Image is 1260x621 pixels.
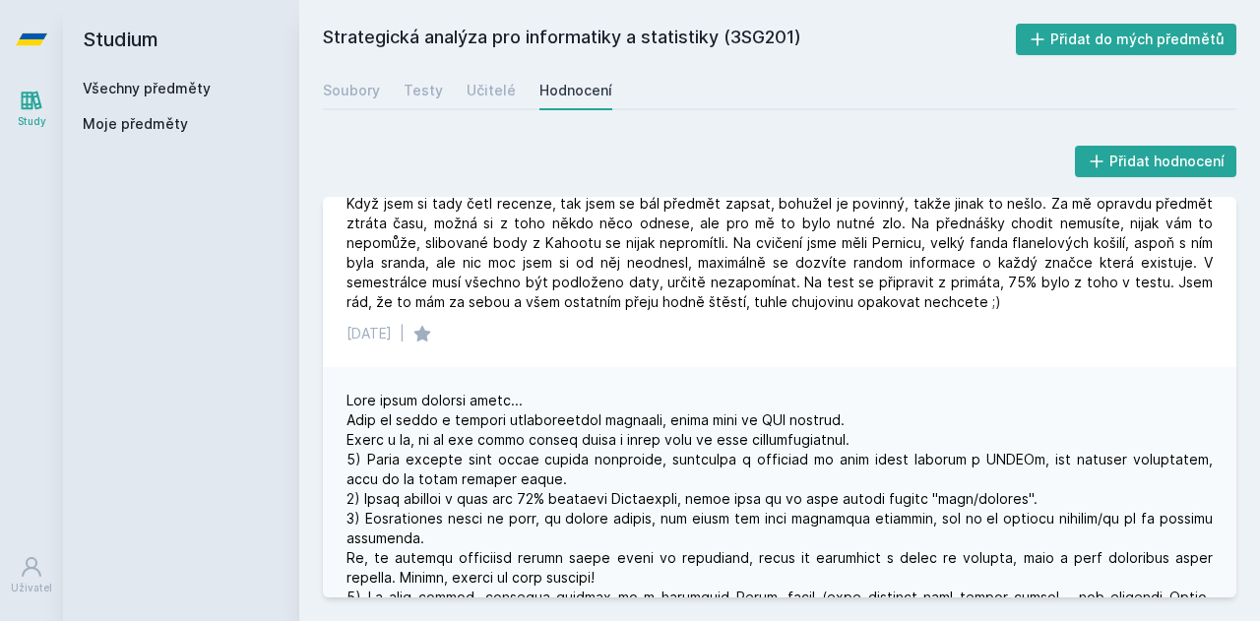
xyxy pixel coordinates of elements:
[346,324,392,343] div: [DATE]
[467,81,516,100] div: Učitelé
[323,24,1016,55] h2: Strategická analýza pro informatiky a statistiky (3SG201)
[346,194,1213,312] div: Když jsem si tady četl recenze, tak jsem se bál předmět zapsat, bohužel je povinný, takže jinak t...
[467,71,516,110] a: Učitelé
[1075,146,1237,177] button: Přidat hodnocení
[404,81,443,100] div: Testy
[83,114,188,134] span: Moje předměty
[83,80,211,96] a: Všechny předměty
[11,581,52,595] div: Uživatel
[400,324,405,343] div: |
[539,71,612,110] a: Hodnocení
[4,79,59,139] a: Study
[18,114,46,129] div: Study
[323,71,380,110] a: Soubory
[404,71,443,110] a: Testy
[539,81,612,100] div: Hodnocení
[1016,24,1237,55] button: Přidat do mých předmětů
[323,81,380,100] div: Soubory
[4,545,59,605] a: Uživatel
